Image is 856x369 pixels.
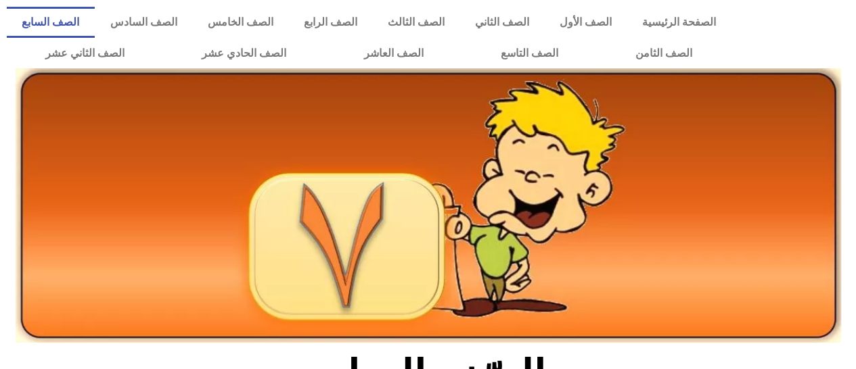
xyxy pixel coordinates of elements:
a: الصف الثاني [459,7,544,38]
a: الصف الحادي عشر [163,38,325,69]
a: الصف السادس [95,7,192,38]
a: الصف الخامس [192,7,288,38]
a: الصفحة الرئيسية [627,7,731,38]
a: الصف العاشر [325,38,462,69]
a: الصف التاسع [462,38,597,69]
a: الصف الرابع [288,7,372,38]
a: الصف الثاني عشر [7,38,163,69]
a: الصف الأول [544,7,627,38]
a: الصف السابع [7,7,95,38]
a: الصف الثالث [372,7,459,38]
a: الصف الثامن [597,38,731,69]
